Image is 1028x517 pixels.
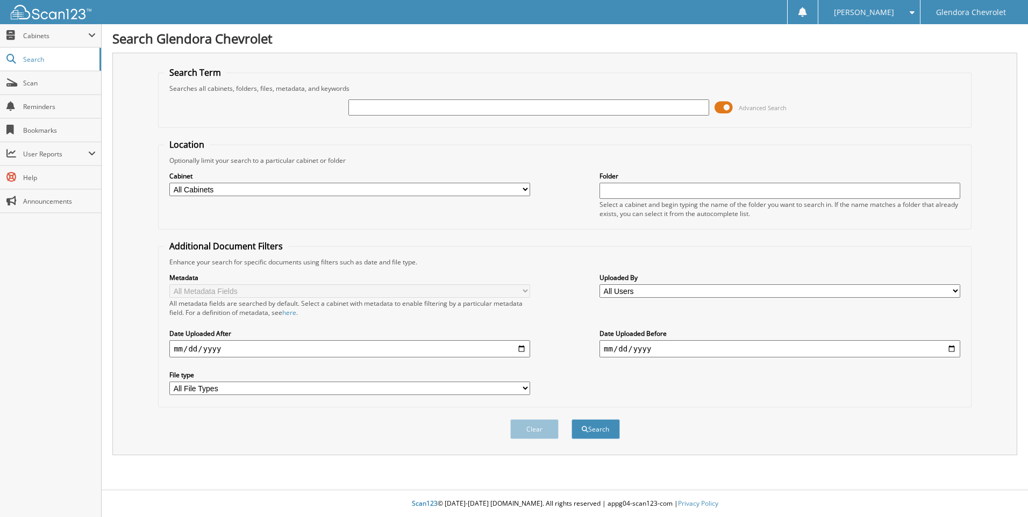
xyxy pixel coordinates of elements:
div: Searches all cabinets, folders, files, metadata, and keywords [164,84,966,93]
legend: Location [164,139,210,150]
label: Folder [599,171,960,181]
legend: Additional Document Filters [164,240,288,252]
span: Bookmarks [23,126,96,135]
span: Scan [23,78,96,88]
button: Search [572,419,620,439]
label: Uploaded By [599,273,960,282]
span: Glendora Chevrolet [936,9,1006,16]
legend: Search Term [164,67,226,78]
button: Clear [510,419,559,439]
span: Search [23,55,94,64]
span: Scan123 [412,499,438,508]
label: Date Uploaded After [169,329,530,338]
h1: Search Glendora Chevrolet [112,30,1017,47]
div: © [DATE]-[DATE] [DOMAIN_NAME]. All rights reserved | appg04-scan123-com | [102,491,1028,517]
div: Select a cabinet and begin typing the name of the folder you want to search in. If the name match... [599,200,960,218]
a: here [282,308,296,317]
span: Announcements [23,197,96,206]
label: Metadata [169,273,530,282]
span: User Reports [23,149,88,159]
img: scan123-logo-white.svg [11,5,91,19]
span: Reminders [23,102,96,111]
span: Cabinets [23,31,88,40]
span: Help [23,173,96,182]
label: Cabinet [169,171,530,181]
div: All metadata fields are searched by default. Select a cabinet with metadata to enable filtering b... [169,299,530,317]
label: Date Uploaded Before [599,329,960,338]
span: [PERSON_NAME] [834,9,894,16]
div: Optionally limit your search to a particular cabinet or folder [164,156,966,165]
input: end [599,340,960,357]
input: start [169,340,530,357]
label: File type [169,370,530,379]
span: Advanced Search [739,104,787,112]
div: Enhance your search for specific documents using filters such as date and file type. [164,257,966,267]
a: Privacy Policy [678,499,718,508]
